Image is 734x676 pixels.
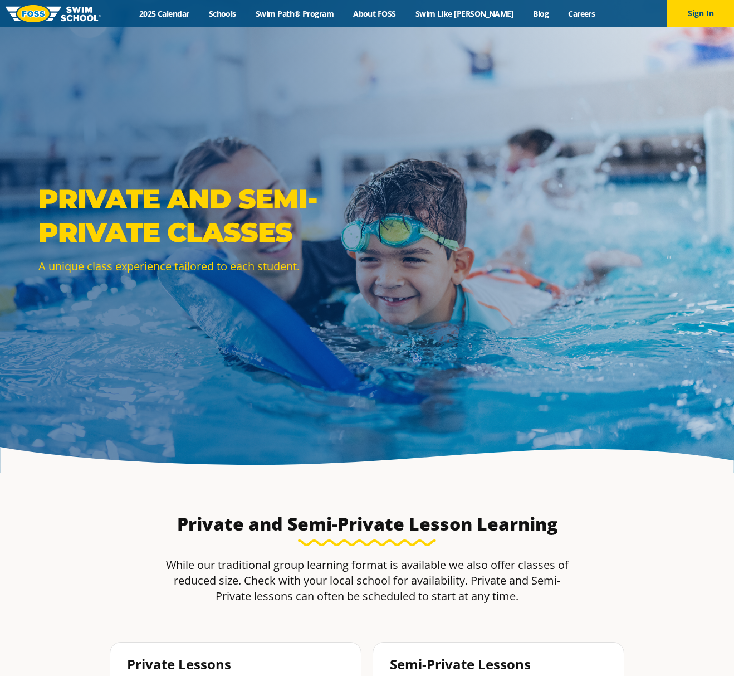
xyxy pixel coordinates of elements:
a: Swim Like [PERSON_NAME] [405,8,523,19]
a: Schools [199,8,246,19]
a: Swim Path® Program [246,8,343,19]
p: A unique class experience tailored to each student. [38,258,361,274]
p: Semi-Private Lessons [390,656,607,672]
p: While our traditional group learning format is available we also offer classes of reduced size. C... [160,557,574,604]
h3: Private and Semi-Private Lesson Learning [104,513,630,535]
a: About FOSS [344,8,406,19]
a: Blog [523,8,559,19]
p: Private Lessons [127,656,344,672]
p: Private and Semi-Private Classes [38,182,361,249]
img: FOSS Swim School Logo [6,5,101,22]
a: Careers [559,8,605,19]
a: 2025 Calendar [129,8,199,19]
